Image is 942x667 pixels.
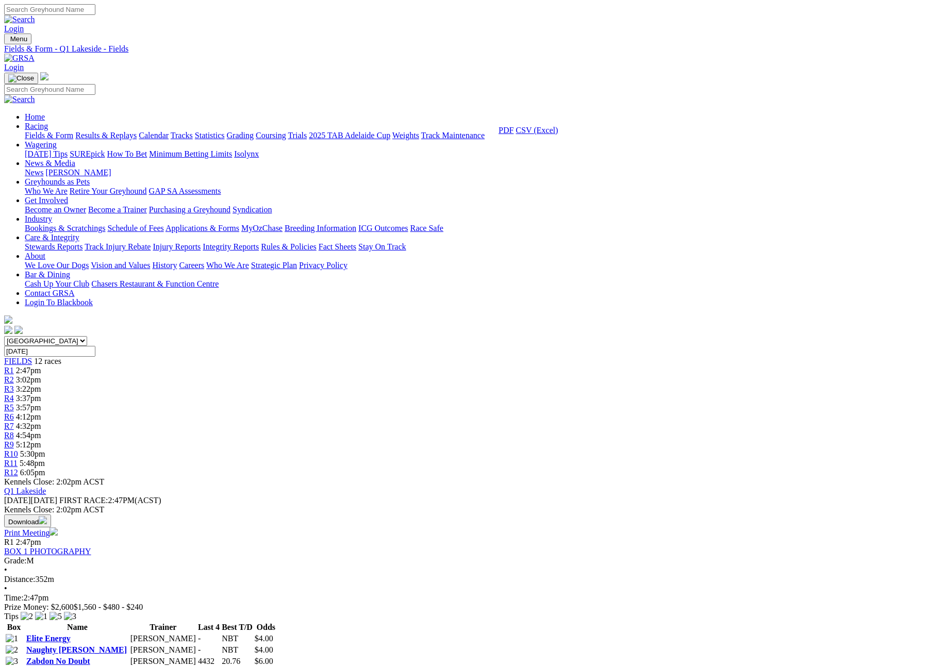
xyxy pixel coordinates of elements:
[309,131,390,140] a: 2025 TAB Adelaide Cup
[4,477,104,486] span: Kennels Close: 2:02pm ACST
[26,657,90,665] a: Zabdon No Doubt
[221,633,253,644] td: NBT
[74,603,143,611] span: $1,560 - $480 - $240
[197,656,220,666] td: 4432
[410,224,443,232] a: Race Safe
[4,496,57,505] span: [DATE]
[45,168,111,177] a: [PERSON_NAME]
[26,645,127,654] a: Naughty [PERSON_NAME]
[21,612,33,621] img: 2
[130,656,196,666] td: [PERSON_NAME]
[34,357,61,365] span: 12 races
[25,140,57,149] a: Wagering
[16,538,41,546] span: 2:47pm
[4,505,938,514] div: Kennels Close: 2:02pm ACST
[49,527,58,536] img: printer.svg
[4,44,938,54] a: Fields & Form - Q1 Lakeside - Fields
[299,261,348,270] a: Privacy Policy
[16,385,41,393] span: 3:22pm
[16,440,41,449] span: 5:12pm
[4,603,938,612] div: Prize Money: $2,600
[139,131,169,140] a: Calendar
[4,422,14,430] span: R7
[4,84,95,95] input: Search
[4,385,14,393] a: R3
[59,496,161,505] span: 2:47PM(ACST)
[4,593,938,603] div: 2:47pm
[25,187,938,196] div: Greyhounds as Pets
[20,459,45,468] span: 5:48pm
[392,131,419,140] a: Weights
[4,63,24,72] a: Login
[4,95,35,104] img: Search
[4,34,31,44] button: Toggle navigation
[241,224,283,232] a: MyOzChase
[4,346,95,357] input: Select date
[6,657,18,666] img: 3
[256,131,286,140] a: Coursing
[4,357,32,365] a: FIELDS
[4,24,24,33] a: Login
[25,168,43,177] a: News
[4,412,14,421] a: R6
[4,565,7,574] span: •
[4,547,91,556] a: BOX 1 PHOTOGRAPHY
[25,233,79,242] a: Care & Integrity
[4,375,14,384] a: R2
[88,205,147,214] a: Become a Trainer
[35,612,47,621] img: 1
[4,459,18,468] a: R11
[149,149,232,158] a: Minimum Betting Limits
[149,187,221,195] a: GAP SA Assessments
[4,556,27,565] span: Grade:
[197,633,220,644] td: -
[179,261,204,270] a: Careers
[4,4,95,15] input: Search
[221,645,253,655] td: NBT
[130,633,196,644] td: [PERSON_NAME]
[16,394,41,403] span: 3:37pm
[6,634,18,643] img: 1
[4,496,31,505] span: [DATE]
[16,412,41,421] span: 4:12pm
[70,149,105,158] a: SUREpick
[4,366,14,375] a: R1
[4,15,35,24] img: Search
[70,187,147,195] a: Retire Your Greyhound
[25,131,73,140] a: Fields & Form
[227,131,254,140] a: Grading
[16,431,41,440] span: 4:54pm
[25,224,105,232] a: Bookings & Scratchings
[59,496,108,505] span: FIRST RACE:
[516,126,558,135] a: CSV (Excel)
[171,131,193,140] a: Tracks
[91,261,150,270] a: Vision and Values
[25,159,75,168] a: News & Media
[107,224,163,232] a: Schedule of Fees
[26,634,71,643] a: Elite Energy
[4,612,19,621] span: Tips
[4,593,24,602] span: Time:
[4,431,14,440] a: R8
[4,468,18,477] a: R12
[319,242,356,251] a: Fact Sheets
[8,74,34,82] img: Close
[75,131,137,140] a: Results & Replays
[25,187,68,195] a: Who We Are
[25,131,938,140] div: Racing
[4,73,38,84] button: Toggle navigation
[4,394,14,403] a: R4
[197,645,220,655] td: -
[261,242,317,251] a: Rules & Policies
[107,149,147,158] a: How To Bet
[91,279,219,288] a: Chasers Restaurant & Function Centre
[4,449,18,458] span: R10
[16,403,41,412] span: 3:57pm
[25,252,45,260] a: About
[4,403,14,412] span: R5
